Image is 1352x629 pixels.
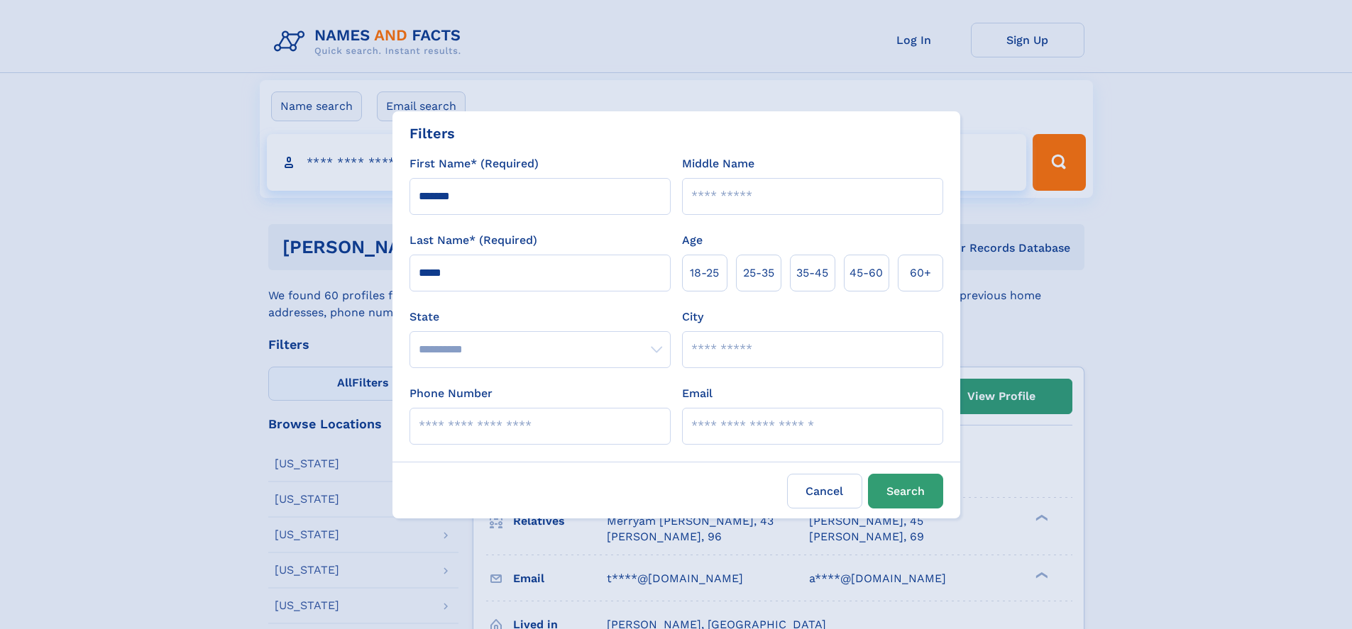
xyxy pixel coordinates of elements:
span: 45‑60 [850,265,883,282]
label: City [682,308,703,325]
label: Age [682,232,703,249]
button: Search [868,474,943,508]
span: 25‑35 [743,265,774,282]
label: Middle Name [682,155,754,172]
label: Last Name* (Required) [410,232,537,249]
label: Phone Number [410,385,493,402]
div: Filters [410,123,455,144]
label: State [410,308,671,325]
span: 60+ [910,265,931,282]
span: 18‑25 [690,265,719,282]
span: 35‑45 [796,265,828,282]
label: Cancel [787,474,862,508]
label: First Name* (Required) [410,155,539,172]
label: Email [682,385,713,402]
